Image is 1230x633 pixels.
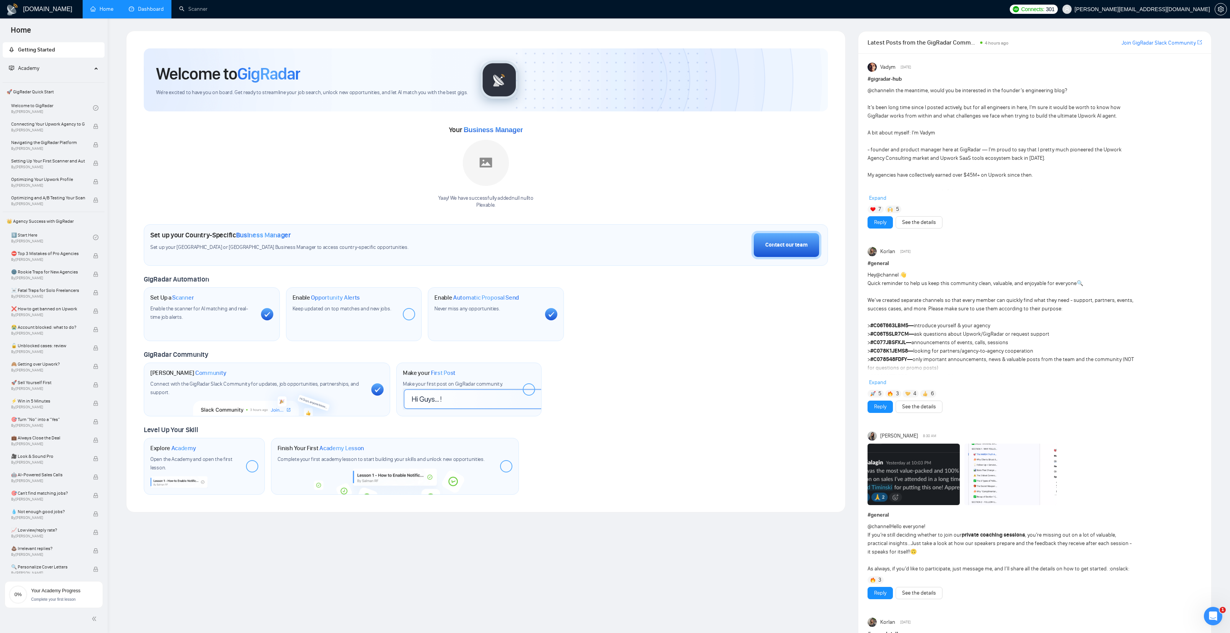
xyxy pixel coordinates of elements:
[870,331,909,337] span: #C06T5SLR7CM
[1122,39,1196,47] a: Join GigRadar Slack Community
[93,456,98,461] span: lock
[91,615,99,623] span: double-left
[11,305,85,313] span: ❌ How to get banned on Upwork
[11,416,85,423] span: 🎯 Turn “No” into a “Yes”
[11,515,85,520] span: By [PERSON_NAME]
[874,218,886,227] a: Reply
[751,231,821,259] button: Contact our team
[150,231,291,239] h1: Set up your Country-Specific
[888,207,893,212] img: 🙌
[150,294,194,302] h1: Set Up a
[464,126,523,134] span: Business Manager
[11,460,85,465] span: By [PERSON_NAME]
[11,368,85,373] span: By [PERSON_NAME]
[144,275,209,283] span: GigRadar Automation
[11,331,85,336] span: By [PERSON_NAME]
[480,61,519,99] img: gigradar-logo.png
[144,426,198,434] span: Level Up Your Skill
[870,322,908,329] span: #C06T663LBM5
[870,373,908,379] span: #C08287T9EDB
[179,6,208,12] a: searchScanner
[900,619,911,626] span: [DATE]
[293,305,391,312] span: Keep updated on top matches and new jobs.
[870,322,914,329] strong: —
[874,589,886,597] a: Reply
[195,369,226,377] span: Community
[237,63,300,84] span: GigRadar
[11,534,85,539] span: By [PERSON_NAME]
[922,391,928,396] img: 👍
[11,442,85,446] span: By [PERSON_NAME]
[11,386,85,391] span: By [PERSON_NAME]
[93,308,98,314] span: lock
[93,364,98,369] span: lock
[870,348,913,354] strong: —
[1220,607,1226,613] span: 1
[874,403,886,411] a: Reply
[11,276,85,280] span: By [PERSON_NAME]
[11,287,85,294] span: ☠️ Fatal Traps for Solo Freelancers
[868,431,877,441] img: Mariia Heshka
[9,47,14,52] span: rocket
[1197,39,1202,45] span: export
[93,253,98,259] span: lock
[869,195,886,201] span: Expand
[880,432,918,440] span: [PERSON_NAME]
[11,423,85,428] span: By [PERSON_NAME]
[11,268,85,276] span: 🌚 Rookie Traps for New Agencies
[11,397,85,405] span: ⚡ Win in 5 Minutes
[11,342,85,350] span: 🔓 Unblocked cases: review
[172,294,194,302] span: Scanner
[11,120,85,128] span: Connecting Your Upwork Agency to GigRadar
[438,202,533,209] p: Plexable .
[236,231,291,239] span: Business Manager
[1013,6,1019,12] img: upwork-logo.png
[896,205,899,213] span: 5
[985,40,1009,46] span: 4 hours ago
[93,382,98,388] span: lock
[11,250,85,257] span: ⛔ Top 3 Mistakes of Pro Agencies
[868,511,1202,519] h1: # general
[11,194,85,202] span: Optimizing and A/B Testing Your Scanner for Better Results
[93,567,98,572] span: lock
[93,235,98,240] span: check-circle
[1064,7,1070,12] span: user
[880,63,896,71] span: Vadym
[11,571,85,575] span: By [PERSON_NAME]
[11,183,85,188] span: By [PERSON_NAME]
[878,576,881,584] span: 3
[962,532,1025,538] strong: private coaching sessions
[150,369,226,377] h1: [PERSON_NAME]
[868,216,893,229] button: Reply
[931,390,934,398] span: 6
[11,202,85,206] span: By [PERSON_NAME]
[870,339,911,346] strong: —
[880,247,895,256] span: Korlan
[9,592,27,597] span: 0%
[923,432,936,439] span: 8:30 AM
[93,493,98,498] span: lock
[902,218,936,227] a: See the details
[868,75,1202,83] h1: # gigradar-hub
[888,391,893,396] img: 🔥
[11,405,85,409] span: By [PERSON_NAME]
[868,401,893,413] button: Reply
[150,305,248,320] span: Enable the scanner for AI matching and real-time job alerts.
[11,313,85,317] span: By [PERSON_NAME]
[11,176,85,183] span: Optimizing Your Upwork Profile
[93,474,98,480] span: lock
[1215,3,1227,15] button: setting
[93,437,98,443] span: lock
[870,577,876,583] img: 🔥
[193,381,341,416] img: slackcommunity-bg.png
[311,294,360,302] span: Opportunity Alerts
[293,294,360,302] h1: Enable
[90,6,113,12] a: homeHome
[11,452,85,460] span: 🎥 Look & Sound Pro
[5,25,37,41] span: Home
[403,381,503,387] span: Make your first post on GigRadar community.
[31,597,76,602] span: Complete your first lesson
[93,142,98,147] span: lock
[11,379,85,386] span: 🚀 Sell Yourself First
[93,179,98,184] span: lock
